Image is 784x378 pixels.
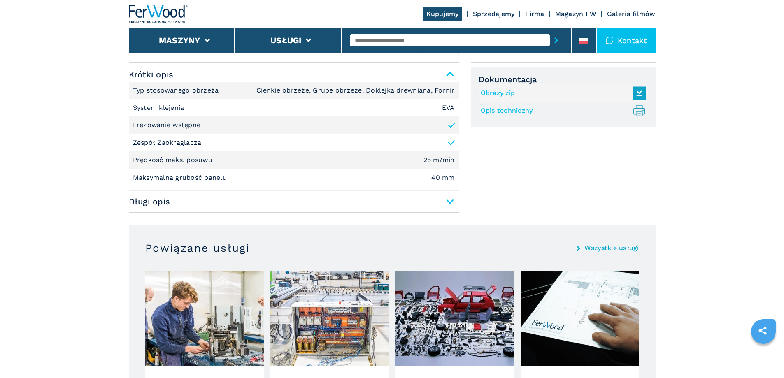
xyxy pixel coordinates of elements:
p: Typ stosowanego obrzeża [133,86,221,95]
a: Sprzedajemy [473,10,515,18]
img: Kontakt [605,36,614,44]
div: Kontakt [597,28,656,53]
a: Kupujemy [423,7,462,21]
button: submit-button [550,31,563,50]
button: Usługi [270,35,302,45]
img: Ferwood [129,5,188,23]
div: Krótki opis [129,82,459,186]
p: Zespół Zaokrąglacza [133,138,202,147]
em: Cienkie obrzeże, Grube obrzeże, Doklejka drewniana, Fornir [256,87,455,94]
span: Długi opis [129,194,459,209]
a: Opis techniczny [481,104,642,118]
span: Krótki opis [129,67,459,82]
img: image [270,271,389,366]
em: 25 m/min [423,157,455,163]
iframe: Chat [749,341,778,372]
a: sharethis [752,320,773,341]
a: Obrazy zip [481,86,642,100]
em: EVA [442,104,455,111]
span: Dokumentacja [479,74,648,84]
img: image [145,271,264,366]
p: Frezowanie wstępne [133,121,201,130]
button: Maszyny [159,35,200,45]
a: Galeria filmów [607,10,656,18]
p: Prędkość maks. posuwu [133,155,215,165]
em: 40 mm [431,174,454,181]
h3: Powiązane usługi [145,241,250,255]
a: Magazyn FW [555,10,597,18]
img: image [521,271,639,366]
p: System klejenia [133,103,186,112]
a: Wszystkie usługi [584,245,639,251]
img: image [395,271,514,366]
a: Firma [525,10,544,18]
p: Maksymalna grubość panelu [133,173,229,182]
